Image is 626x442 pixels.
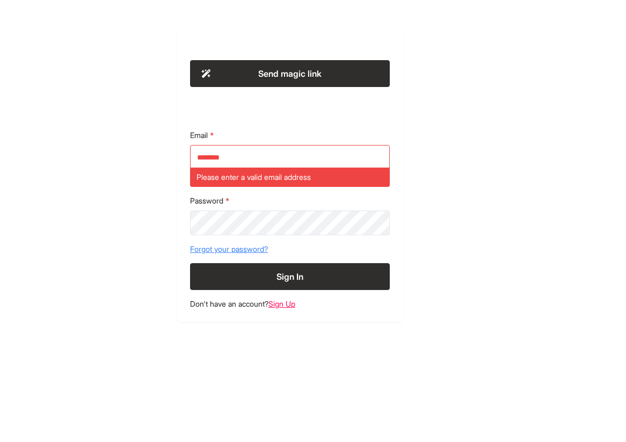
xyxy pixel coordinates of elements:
label: Email [190,130,390,141]
a: Forgot your password? [190,244,390,255]
label: Password [190,195,390,206]
button: Send magic link [190,60,390,87]
div: Please enter a valid email address [190,168,390,187]
button: Sign In [190,263,390,290]
a: Sign Up [268,299,295,308]
footer: Don't have an account? [190,299,390,309]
